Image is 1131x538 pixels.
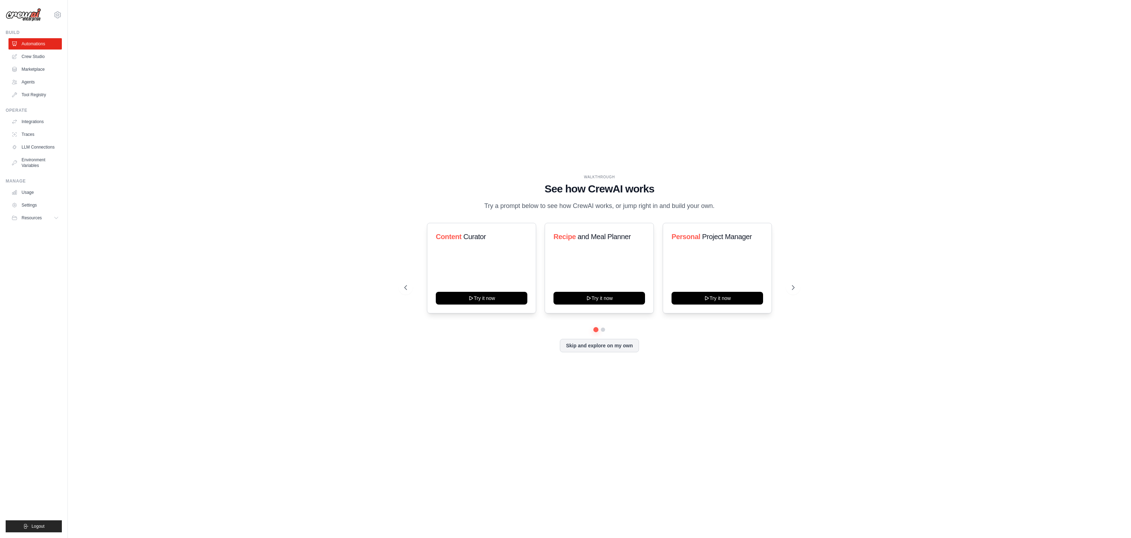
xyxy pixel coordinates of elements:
span: Resources [22,215,42,221]
span: Project Manager [702,233,752,241]
button: Try it now [436,292,527,305]
span: Curator [463,233,486,241]
a: Crew Studio [8,51,62,62]
a: Agents [8,76,62,88]
a: Marketplace [8,64,62,75]
a: Usage [8,187,62,198]
h1: See how CrewAI works [404,183,795,195]
a: LLM Connections [8,141,62,153]
span: Content [436,233,462,241]
span: Recipe [553,233,576,241]
button: Skip and explore on my own [560,339,639,352]
div: Build [6,30,62,35]
div: WALKTHROUGH [404,174,795,180]
div: Manage [6,178,62,184]
p: Try a prompt below to see how CrewAI works, or jump right in and build your own. [481,201,718,211]
span: Personal [672,233,700,241]
a: Integrations [8,116,62,127]
img: Logo [6,8,41,22]
button: Resources [8,212,62,224]
span: Logout [31,523,45,529]
a: Traces [8,129,62,140]
a: Automations [8,38,62,50]
a: Tool Registry [8,89,62,100]
button: Try it now [672,292,763,305]
button: Try it now [553,292,645,305]
button: Logout [6,520,62,532]
a: Settings [8,199,62,211]
span: and Meal Planner [578,233,631,241]
a: Environment Variables [8,154,62,171]
div: Operate [6,108,62,113]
